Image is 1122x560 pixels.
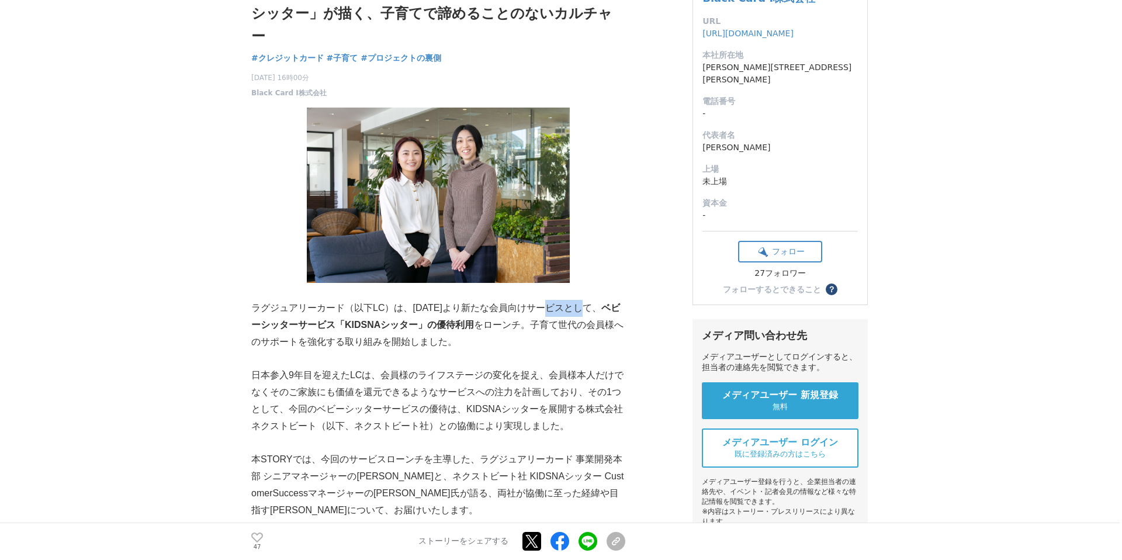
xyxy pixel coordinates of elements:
a: Black Card Ⅰ株式会社 [251,88,327,98]
a: メディアユーザー ログイン 既に登録済みの方はこちら [702,428,858,468]
div: 27フォロワー [738,268,822,279]
span: 既に登録済みの方はこちら [735,449,826,459]
dt: 代表者名 [702,129,858,141]
dt: 資本金 [702,197,858,209]
button: ？ [826,284,837,295]
div: メディアユーザー登録を行うと、企業担当者の連絡先や、イベント・記者会見の情報など様々な特記情報を閲覧できます。 ※内容はストーリー・プレスリリースにより異なります。 [702,477,858,527]
dt: URL [702,15,858,27]
p: 日本参入9年目を迎えたLCは、会員様のライフステージの変化を捉え、会員様本人だけでなくそのご家族にも価値を還元できるようなサービスへの注力を計画しており、その1つとして、今回のベビーシッターサー... [251,367,625,434]
p: 47 [251,544,263,550]
span: メディアユーザー 新規登録 [722,389,838,402]
div: フォローするとできること [723,285,821,293]
dd: [PERSON_NAME] [702,141,858,154]
dd: - [702,108,858,120]
dd: [PERSON_NAME][STREET_ADDRESS][PERSON_NAME] [702,61,858,86]
span: 無料 [773,402,788,412]
span: [DATE] 16時00分 [251,72,327,83]
a: [URL][DOMAIN_NAME] [702,29,794,38]
strong: ベビーシッターサービス「KIDSNAシッター」の優待利用 [251,303,620,330]
span: #クレジットカード [251,53,324,63]
div: メディア問い合わせ先 [702,329,858,343]
button: フォロー [738,241,822,262]
div: メディアユーザーとしてログインすると、担当者の連絡先を閲覧できます。 [702,352,858,373]
img: thumbnail_8efc70c0-ffc9-11ef-9962-6dbb86b58b64.jpg [307,108,570,283]
span: #子育て [327,53,358,63]
span: メディアユーザー ログイン [722,437,838,449]
p: 本STORYでは、今回のサービスローンチを主導した、ラグジュアリーカード 事業開発本部 シニアマネージャーの[PERSON_NAME]と、ネクストビート社 KIDSNAシッター Customer... [251,451,625,518]
dt: 電話番号 [702,95,858,108]
a: メディアユーザー 新規登録 無料 [702,382,858,419]
dt: 本社所在地 [702,49,858,61]
a: #プロジェクトの裏側 [361,52,441,64]
a: #クレジットカード [251,52,324,64]
dd: - [702,209,858,222]
a: #子育て [327,52,358,64]
p: ストーリーをシェアする [418,537,508,547]
dd: 未上場 [702,175,858,188]
span: ？ [827,285,836,293]
span: #プロジェクトの裏側 [361,53,441,63]
dt: 上場 [702,163,858,175]
p: ラグジュアリーカード（以下LC）は、[DATE]より新たな会員向けサービスとして、 をローンチ。子育て世代の会員様へのサポートを強化する取り組みを開始しました。 [251,300,625,350]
